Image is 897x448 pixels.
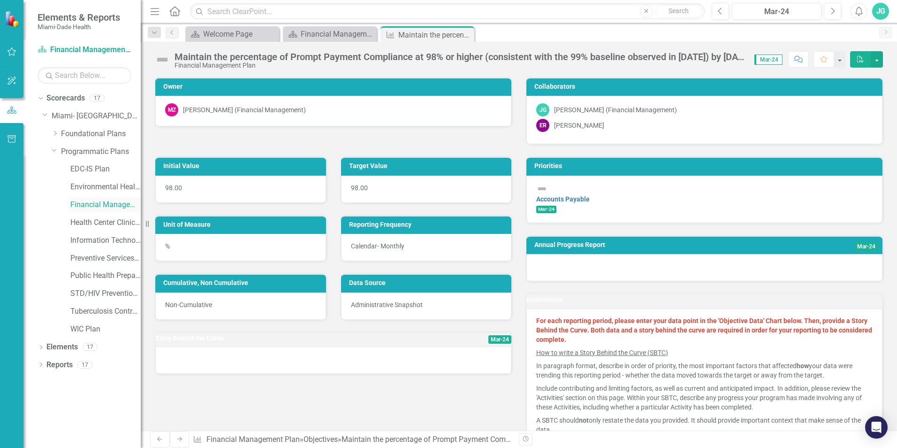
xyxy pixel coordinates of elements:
[46,342,78,353] a: Elements
[70,164,141,175] a: EDC-IS Plan
[70,182,141,193] a: Environmental Health Plan
[554,105,677,115] div: [PERSON_NAME] (Financial Management)
[206,435,300,444] a: Financial Management Plan
[70,324,141,335] a: WIC Plan
[526,296,882,303] h3: Instructions
[165,103,178,116] div: MZ
[554,121,604,130] div: [PERSON_NAME]
[536,382,873,414] p: Include contributing and limiting factors, as well as current and anticipated impact. In addition...
[536,349,668,356] u: How to write a Story Behind the Curve (SBTC)
[188,28,277,40] a: Welcome Page
[190,3,705,20] input: Search ClearPoint...
[90,94,105,102] div: 17
[70,288,141,299] a: STD/HIV Prevention and Control Plan
[70,270,141,281] a: Public Health Preparedness Plan
[38,23,120,31] small: Miami-Dade Health
[536,414,873,436] p: A SBTC should only restate the data you provided. It should provide important context that make s...
[70,200,141,210] a: Financial Management Plan
[349,221,507,228] h3: Reporting Frequency
[183,105,306,115] div: [PERSON_NAME] (Financial Management)
[203,28,277,40] div: Welcome Page
[797,362,809,370] strong: how
[655,5,702,18] button: Search
[536,103,549,116] div: JG
[398,29,472,41] div: Maintain the percentage of Prompt Payment Compliance at 98% or higher (consistent with the 99% ba...
[4,10,21,27] img: ClearPoint Strategy
[163,162,321,170] h3: Initial Value
[536,195,590,203] a: Accounts Payable
[669,7,689,15] span: Search
[175,52,745,62] div: Maintain the percentage of Prompt Payment Compliance at 98% or higher (consistent with the 99% ba...
[349,279,507,286] h3: Data Source
[61,147,141,157] a: Programmatic Plans
[855,242,878,251] span: Mar-24
[536,317,872,343] strong: For each reporting period, please enter your data point in the 'Objective Data' Chart below. Then...
[349,162,507,170] h3: Target Value
[536,359,873,382] p: In paragraph format, describe in order of priority, the most important factors that affected your...
[536,119,549,132] div: ER
[52,111,141,122] a: Miami- [GEOGRAPHIC_DATA]
[754,54,783,65] span: Mar-24
[732,3,821,20] button: Mar-24
[536,206,556,213] span: Mar-24
[285,28,374,40] a: Financial Management Landing Page
[165,301,212,309] span: Non-Cumulative
[77,361,92,369] div: 17
[38,45,131,55] a: Financial Management Plan
[83,343,98,351] div: 17
[175,62,745,69] div: Financial Management Plan
[534,83,878,90] h3: Collaborators
[155,52,170,67] img: Not Defined
[351,301,423,309] span: Administrative Snapshot
[536,183,547,194] img: Not Defined
[865,416,888,439] div: Open Intercom Messenger
[70,235,141,246] a: Information Technology Plan
[155,335,422,342] h3: Story Behind the Curve
[579,417,589,424] strong: not
[488,335,511,344] span: Mar-24
[38,67,131,84] input: Search Below...
[70,253,141,264] a: Preventive Services Plan
[165,184,182,192] span: 98.00
[165,242,170,250] span: %
[304,435,338,444] a: Objectives
[342,435,799,444] div: Maintain the percentage of Prompt Payment Compliance at 98% or higher (consistent with the 99% ba...
[46,93,85,104] a: Scorecards
[872,3,889,20] button: JG
[301,28,374,40] div: Financial Management Landing Page
[163,279,321,286] h3: Cumulative, Non Cumulative
[341,234,512,261] div: Calendar- Monthly
[46,360,73,371] a: Reports
[70,306,141,317] a: Tuberculosis Control & Prevention Plan
[61,129,141,139] a: Foundational Plans
[193,434,512,445] div: » »
[38,12,120,23] span: Elements & Reports
[351,184,368,192] span: 98.00
[163,83,507,90] h3: Owner
[534,241,794,248] h3: Annual Progress Report
[534,162,878,170] h3: Priorities
[163,221,321,228] h3: Unit of Measure
[735,6,818,17] div: Mar-24
[70,217,141,228] a: Health Center Clinical Admin Support Plan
